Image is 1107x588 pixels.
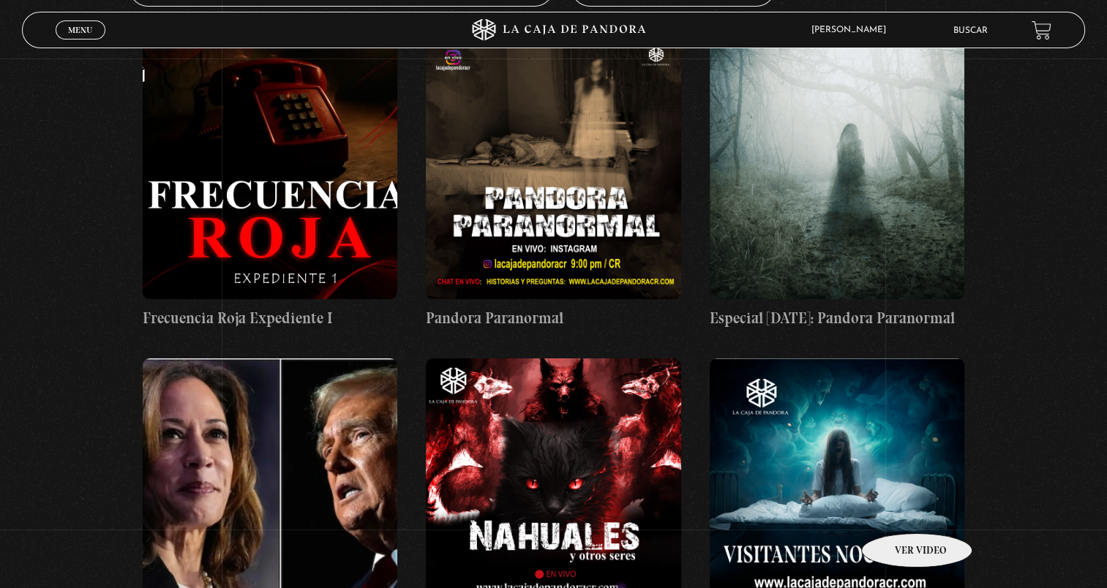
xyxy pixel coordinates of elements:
[63,38,97,48] span: Cerrar
[143,306,398,330] h4: Frecuencia Roja Expediente I
[426,306,681,330] h4: Pandora Paranormal
[426,36,681,330] a: Pandora Paranormal
[1032,20,1051,40] a: View your shopping cart
[143,36,398,330] a: Frecuencia Roja Expediente I
[710,306,965,330] h4: Especial [DATE]: Pandora Paranormal
[710,36,965,330] a: Especial [DATE]: Pandora Paranormal
[68,26,92,34] span: Menu
[804,26,901,34] span: [PERSON_NAME]
[953,26,988,35] a: Buscar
